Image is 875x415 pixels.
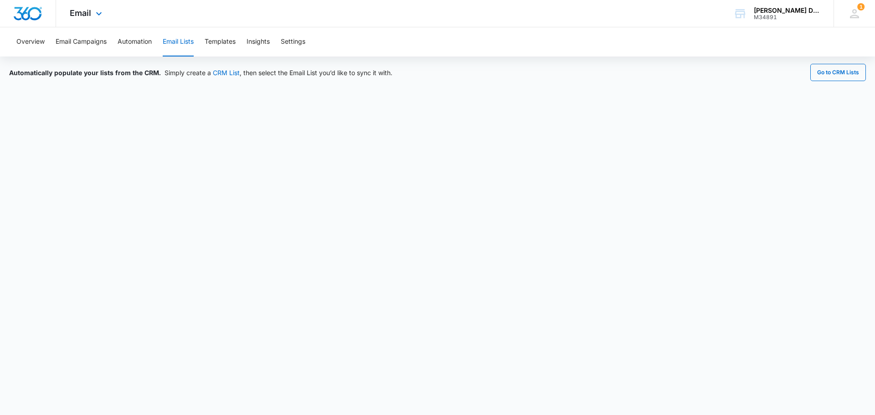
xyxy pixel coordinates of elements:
[247,27,270,56] button: Insights
[118,27,152,56] button: Automation
[163,27,194,56] button: Email Lists
[810,64,866,81] button: Go to CRM Lists
[9,69,161,77] span: Automatically populate your lists from the CRM.
[754,14,820,20] div: account id
[857,3,865,10] div: notifications count
[857,3,865,10] span: 1
[70,8,91,18] span: Email
[754,7,820,14] div: account name
[205,27,236,56] button: Templates
[213,69,240,77] a: CRM List
[9,68,392,77] div: Simply create a , then select the Email List you’d like to sync it with.
[16,27,45,56] button: Overview
[281,27,305,56] button: Settings
[56,27,107,56] button: Email Campaigns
